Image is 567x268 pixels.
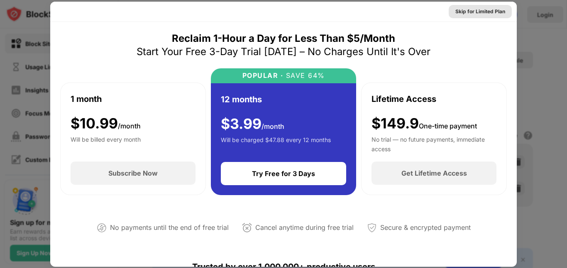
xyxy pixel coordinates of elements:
div: Will be charged $47.88 every 12 months [221,135,331,152]
div: POPULAR · [242,72,283,80]
div: Start Your Free 3-Day Trial [DATE] – No Charges Until It's Over [137,45,430,58]
div: Lifetime Access [371,93,436,105]
img: cancel-anytime [242,223,252,233]
div: Will be billed every month [71,135,141,152]
div: 1 month [71,93,102,105]
div: Reclaim 1-Hour a Day for Less Than $5/Month [172,32,395,45]
div: Get Lifetime Access [401,169,467,177]
div: Secure & encrypted payment [380,222,471,234]
img: secured-payment [367,223,377,233]
div: Try Free for 3 Days [252,169,315,178]
span: One-time payment [419,122,477,130]
div: No payments until the end of free trial [110,222,229,234]
div: No trial — no future payments, immediate access [371,135,496,152]
div: Cancel anytime during free trial [255,222,354,234]
span: /month [118,122,141,130]
div: SAVE 64% [283,72,325,80]
div: Subscribe Now [108,169,158,177]
div: Skip for Limited Plan [455,7,505,16]
img: not-paying [97,223,107,233]
span: /month [262,122,284,130]
div: $149.9 [371,115,477,132]
div: $ 10.99 [71,115,141,132]
div: $ 3.99 [221,116,284,133]
div: 12 months [221,93,262,106]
